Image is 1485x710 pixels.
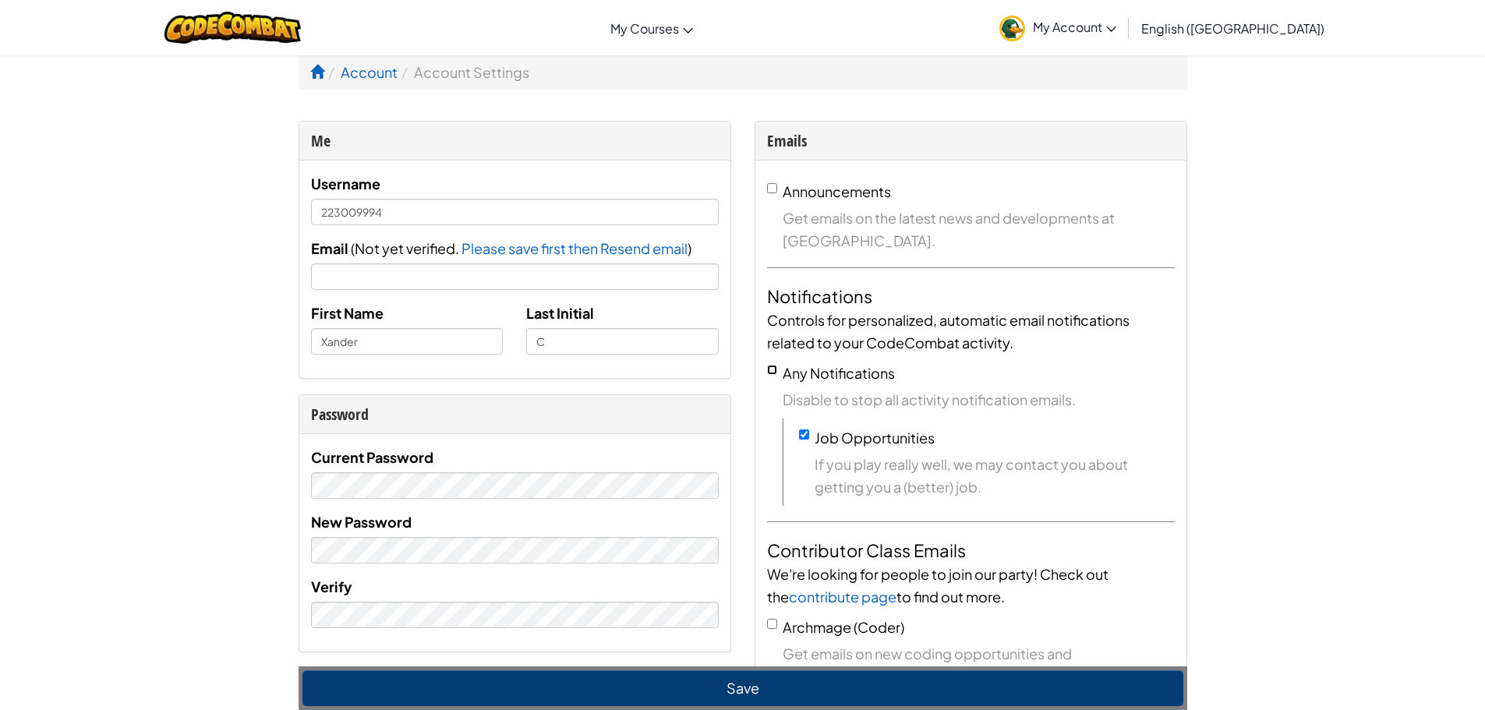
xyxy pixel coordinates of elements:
[355,239,461,257] span: Not yet verified.
[1033,19,1116,35] span: My Account
[789,588,896,606] a: contribute page
[896,588,1005,606] span: to find out more.
[992,3,1124,52] a: My Account
[610,20,679,37] span: My Courses
[783,388,1175,411] span: Disable to stop all activity notification emails.
[526,302,594,324] label: Last Initial
[311,575,352,598] label: Verify
[311,172,380,195] label: Username
[767,538,1175,563] h4: Contributor Class Emails
[688,239,691,257] span: )
[311,446,433,468] label: Current Password
[302,670,1183,706] button: Save
[854,618,904,636] span: (Coder)
[311,510,412,533] label: New Password
[348,239,355,257] span: (
[1141,20,1324,37] span: English ([GEOGRAPHIC_DATA])
[783,182,891,200] label: Announcements
[311,302,384,324] label: First Name
[164,12,301,44] img: CodeCombat logo
[311,129,719,152] div: Me
[341,63,398,81] a: Account
[783,642,1175,687] span: Get emails on new coding opportunities and announcements.
[767,129,1175,152] div: Emails
[1133,7,1332,49] a: English ([GEOGRAPHIC_DATA])
[783,364,895,382] label: Any Notifications
[815,453,1175,498] span: If you play really well, we may contact you about getting you a (better) job.
[461,239,688,257] span: Please save first then Resend email
[767,565,1108,606] span: We're looking for people to join our party! Check out the
[783,618,851,636] span: Archmage
[767,284,1175,309] h4: Notifications
[999,16,1025,41] img: avatar
[398,61,529,83] li: Account Settings
[603,7,701,49] a: My Courses
[815,429,935,447] label: Job Opportunities
[783,207,1175,252] span: Get emails on the latest news and developments at [GEOGRAPHIC_DATA].
[311,403,719,426] div: Password
[311,239,348,257] span: Email
[767,311,1130,351] span: Controls for personalized, automatic email notifications related to your CodeCombat activity.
